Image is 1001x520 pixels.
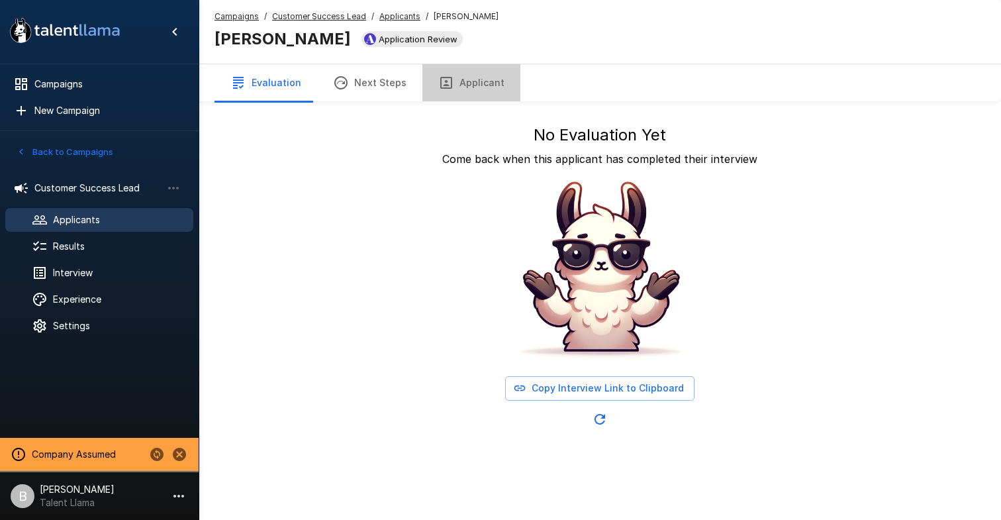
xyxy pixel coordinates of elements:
u: Customer Success Lead [272,11,366,21]
u: Campaigns [215,11,259,21]
img: Animated document [501,172,699,371]
span: / [371,10,374,23]
b: [PERSON_NAME] [215,29,351,48]
span: / [264,10,267,23]
button: Updated Today - 9:12 PM [587,406,613,433]
button: Applicant [422,64,520,101]
button: Next Steps [317,64,422,101]
span: [PERSON_NAME] [434,10,499,23]
img: ashbyhq_logo.jpeg [364,33,376,45]
h5: No Evaluation Yet [534,125,666,146]
button: Copy Interview Link to Clipboard [505,376,694,401]
span: / [426,10,428,23]
button: Evaluation [215,64,317,101]
div: View profile in Ashby [361,31,463,47]
u: Applicants [379,11,420,21]
p: Come back when this applicant has completed their interview [442,151,757,167]
span: Application Review [373,34,463,44]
